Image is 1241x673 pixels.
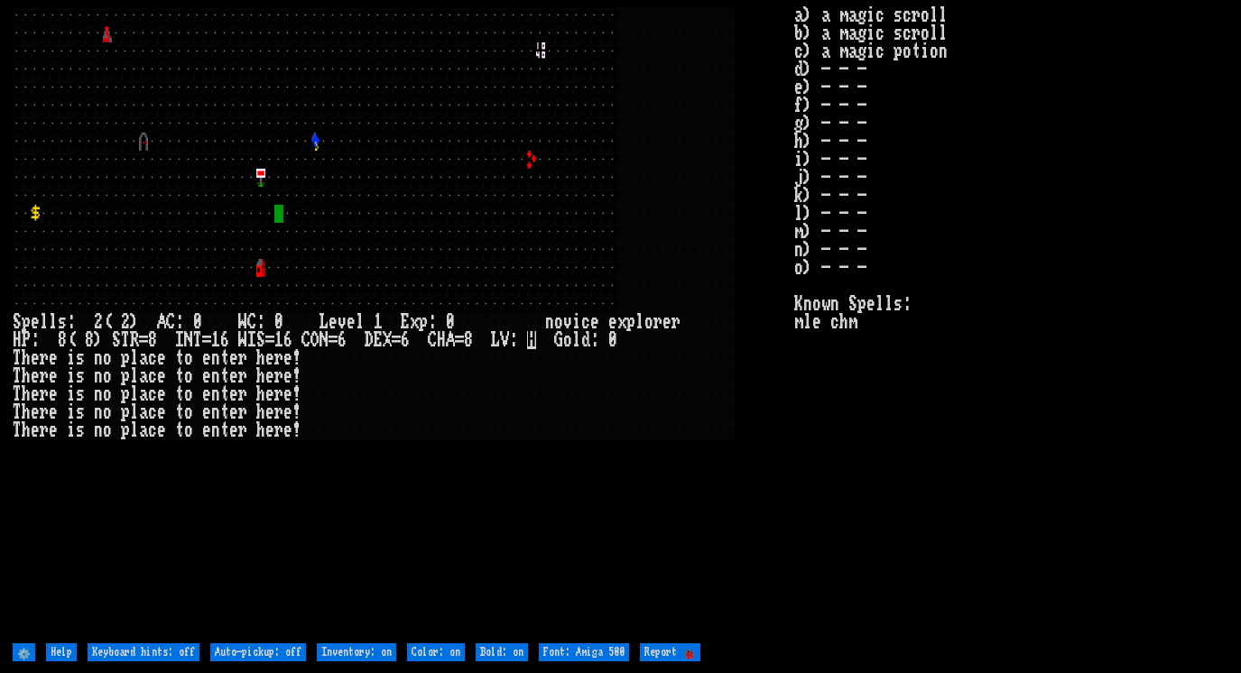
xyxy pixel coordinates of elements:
div: ) [130,313,139,331]
div: n [211,403,220,421]
div: 6 [283,331,292,349]
div: 0 [446,313,455,331]
div: h [22,349,31,367]
div: a [139,367,148,385]
div: a [139,421,148,439]
div: : [590,331,599,349]
input: ⚙️ [13,643,35,661]
div: o [103,385,112,403]
div: e [329,313,338,331]
input: Keyboard hints: off [88,643,199,661]
div: e [49,367,58,385]
div: e [157,421,166,439]
div: e [49,421,58,439]
div: t [175,421,184,439]
div: o [184,421,193,439]
div: s [76,403,85,421]
div: r [40,421,49,439]
input: Inventory: on [317,643,396,661]
div: h [256,403,265,421]
div: e [662,313,671,331]
div: p [121,385,130,403]
div: I [247,331,256,349]
div: 8 [85,331,94,349]
div: 1 [374,313,383,331]
mark: H [527,331,536,349]
div: o [184,403,193,421]
div: t [175,403,184,421]
div: r [40,403,49,421]
div: l [49,313,58,331]
div: a [139,349,148,367]
div: o [563,331,572,349]
div: t [220,421,229,439]
div: V [500,331,509,349]
div: h [22,403,31,421]
div: e [157,349,166,367]
div: = [139,331,148,349]
div: S [13,313,22,331]
div: : [509,331,518,349]
div: o [103,421,112,439]
div: T [13,349,22,367]
div: ! [292,349,301,367]
div: e [202,385,211,403]
div: t [175,367,184,385]
div: n [94,403,103,421]
div: n [211,385,220,403]
div: h [22,385,31,403]
div: S [256,331,265,349]
div: 0 [274,313,283,331]
div: o [103,367,112,385]
input: Auto-pickup: off [210,643,306,661]
div: h [256,421,265,439]
div: W [238,313,247,331]
div: 6 [338,331,347,349]
div: o [644,313,653,331]
div: p [419,313,428,331]
div: ) [94,331,103,349]
div: x [410,313,419,331]
div: s [76,385,85,403]
div: c [148,421,157,439]
div: e [590,313,599,331]
div: r [671,313,681,331]
div: c [148,367,157,385]
input: Report 🐞 [640,643,700,661]
div: e [202,421,211,439]
div: n [211,367,220,385]
div: h [256,367,265,385]
div: = [329,331,338,349]
div: : [428,313,437,331]
div: h [22,367,31,385]
div: s [76,349,85,367]
div: T [193,331,202,349]
div: r [40,367,49,385]
div: r [40,385,49,403]
div: n [211,349,220,367]
div: T [13,403,22,421]
div: e [265,349,274,367]
div: l [572,331,581,349]
div: c [148,403,157,421]
div: c [148,385,157,403]
input: Bold: on [476,643,528,661]
div: e [202,403,211,421]
input: Help [46,643,77,661]
div: 8 [464,331,473,349]
div: c [581,313,590,331]
div: e [229,349,238,367]
div: l [635,313,644,331]
div: 6 [401,331,410,349]
div: E [374,331,383,349]
div: r [238,421,247,439]
div: r [274,421,283,439]
div: t [220,403,229,421]
div: v [338,313,347,331]
div: 8 [148,331,157,349]
div: 0 [193,313,202,331]
div: e [283,421,292,439]
div: e [31,385,40,403]
div: e [283,367,292,385]
div: S [112,331,121,349]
